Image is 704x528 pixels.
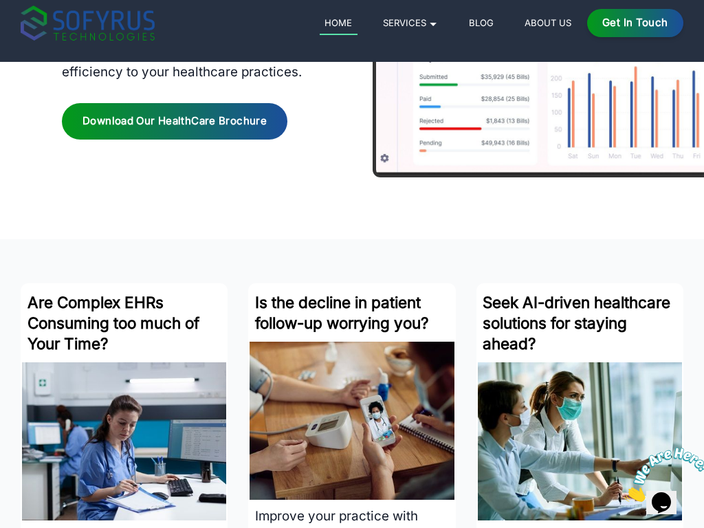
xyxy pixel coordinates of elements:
[27,292,221,354] h3: Are Complex EHRs Consuming too much of Your Time?
[464,14,499,31] a: Blog
[250,342,454,500] img: Software development Company
[22,362,226,520] img: Software development Company
[62,103,287,140] button: Download our HealthCare Brochure
[21,5,155,41] img: sofyrus
[478,362,682,520] img: Software development Company
[587,9,684,37] a: Get in Touch
[5,5,91,60] img: Chat attention grabber
[483,292,676,354] h3: Seek AI-driven healthcare solutions for staying ahead?
[255,292,449,333] h3: Is the decline in patient follow-up worrying you?
[378,14,443,31] a: Services 🞃
[320,14,357,35] a: Home
[619,442,704,507] iframe: chat widget
[520,14,577,31] a: About Us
